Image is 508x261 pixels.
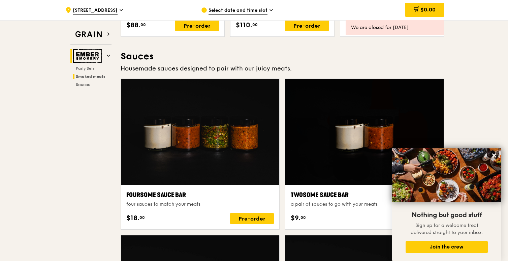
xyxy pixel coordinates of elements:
[406,241,488,253] button: Join the crew
[285,20,329,31] div: Pre-order
[420,6,436,13] span: $0.00
[230,213,274,224] div: Pre-order
[175,20,219,31] div: Pre-order
[121,64,444,73] div: Housemade sauces designed to pair with our juicy meats.
[126,213,139,223] span: $18.
[412,211,482,219] span: Nothing but good stuff
[126,201,274,208] div: four sauces to match your meats
[291,213,300,223] span: $9.
[76,74,105,79] span: Smoked meats
[291,201,438,208] div: a pair of sauces to go with your meats
[73,7,118,14] span: [STREET_ADDRESS]
[126,190,274,200] div: Foursome Sauce Bar
[140,22,146,27] span: 00
[291,190,438,200] div: Twosome Sauce bar
[126,20,140,30] span: $88.
[139,215,145,220] span: 00
[411,223,483,235] span: Sign up for a welcome treat delivered straight to your inbox.
[76,82,90,87] span: Sauces
[300,215,306,220] span: 00
[392,148,501,202] img: DSC07876-Edit02-Large.jpeg
[236,20,252,30] span: $110.
[73,28,104,40] img: Grain web logo
[121,50,444,62] h3: Sauces
[489,150,500,161] button: Close
[351,24,439,31] div: We are closed for [DATE]
[252,22,258,27] span: 00
[209,7,267,14] span: Select date and time slot
[73,49,104,63] img: Ember Smokery web logo
[76,66,94,71] span: Party Sets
